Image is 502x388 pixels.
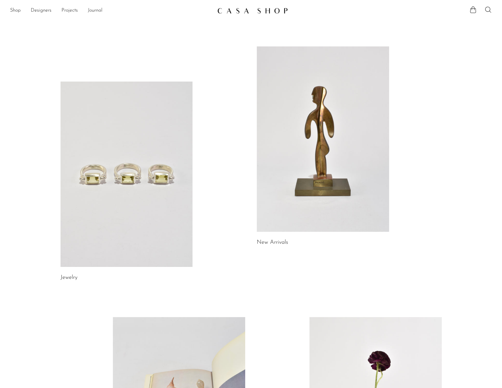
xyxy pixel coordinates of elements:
[10,5,212,16] nav: Desktop navigation
[10,5,212,16] ul: NEW HEADER MENU
[61,7,78,15] a: Projects
[10,7,21,15] a: Shop
[31,7,51,15] a: Designers
[88,7,103,15] a: Journal
[61,275,77,280] a: Jewelry
[257,240,288,245] a: New Arrivals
